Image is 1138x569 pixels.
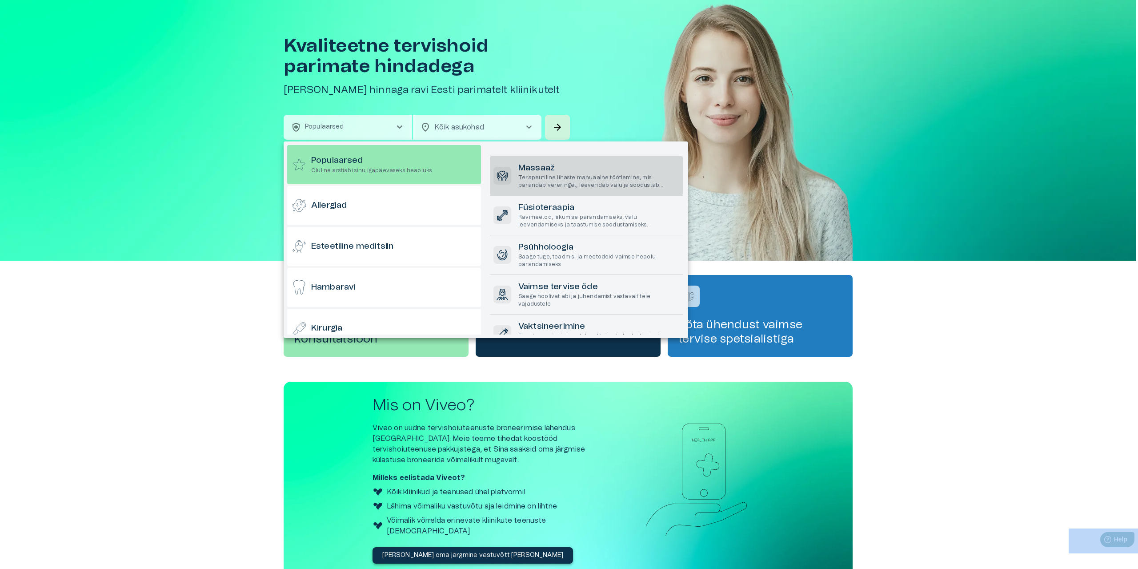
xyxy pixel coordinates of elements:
[311,167,432,174] p: Oluline arstiabi sinu igapäevaseks heaoluks
[311,282,356,294] h6: Hambaravi
[518,214,679,229] p: Ravimeetod, liikumise parandamiseks, valu leevendamiseks ja taastumise soodustamiseks.
[518,293,679,308] p: Saage hoolivat abi ja juhendamist vastavalt teie vajadustele
[311,323,342,335] h6: Kirurgia
[518,253,679,268] p: Saage tuge, teadmisi ja meetodeid vaimse heaolu parandamiseks
[518,174,679,189] p: Terapeutiline lihaste manuaalne töötlemine, mis parandab vereringet, leevendab valu ja soodustab ...
[311,155,432,167] h6: Populaarsed
[518,242,679,254] h6: Psühholoogia
[518,202,679,214] h6: Füsioteraapia
[311,200,347,212] h6: Allergiad
[518,321,679,333] h6: Vaktsineerimine
[518,162,679,174] h6: Massaaž
[1069,529,1138,553] iframe: Help widget launcher
[518,332,679,347] p: Ennetav ravi, mis kasutab vaktsiine keha kaitsmiseks nakkushaiguste eest.
[518,281,679,293] h6: Vaimse tervise õde
[311,241,393,253] h6: Esteetiline meditsiin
